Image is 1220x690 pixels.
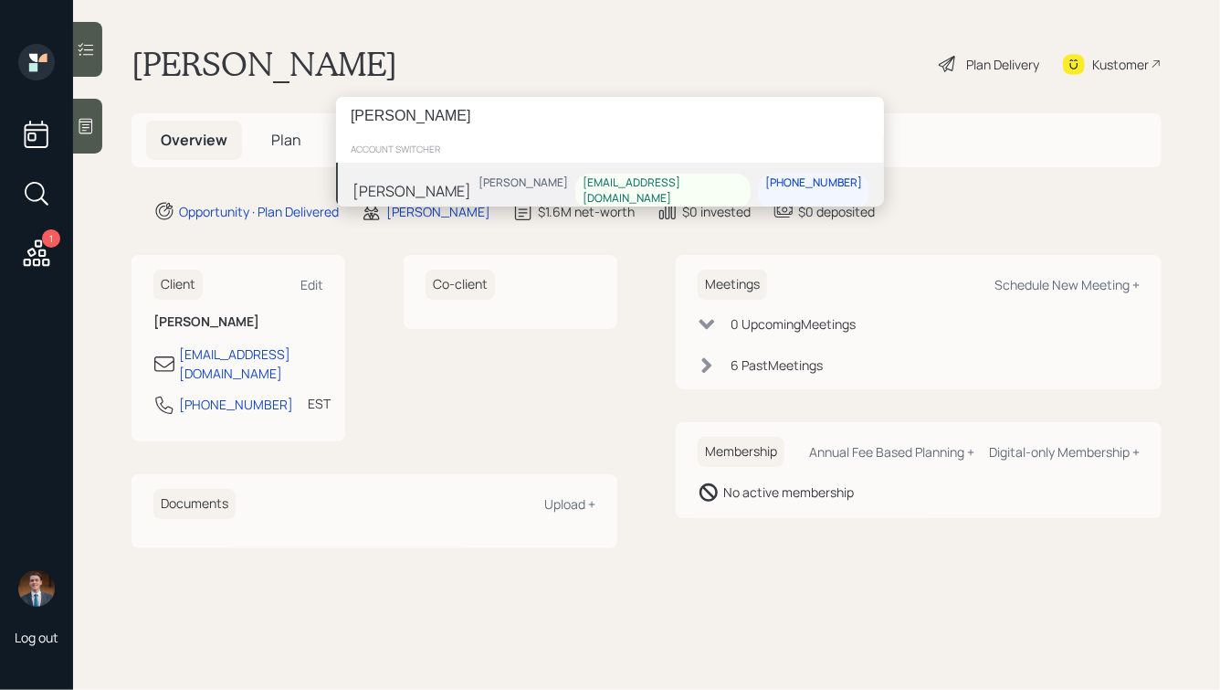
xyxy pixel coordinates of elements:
div: account switcher [336,135,884,163]
div: [PERSON_NAME] [479,175,568,191]
div: [PERSON_NAME] [352,179,471,201]
div: [EMAIL_ADDRESS][DOMAIN_NAME] [583,175,743,207]
div: [PHONE_NUMBER] [765,175,862,191]
input: Type a command or search… [336,97,884,135]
